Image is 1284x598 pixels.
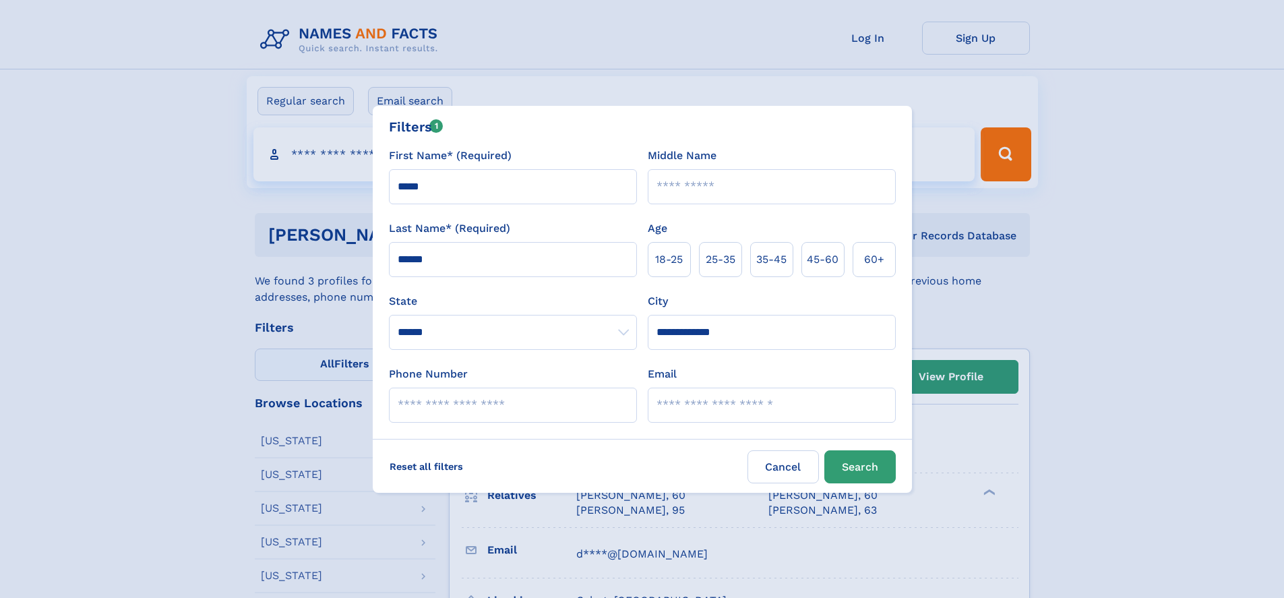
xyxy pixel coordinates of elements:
[648,366,677,382] label: Email
[655,251,683,268] span: 18‑25
[706,251,735,268] span: 25‑35
[389,220,510,237] label: Last Name* (Required)
[648,220,667,237] label: Age
[389,366,468,382] label: Phone Number
[864,251,884,268] span: 60+
[807,251,838,268] span: 45‑60
[747,450,819,483] label: Cancel
[756,251,787,268] span: 35‑45
[648,293,668,309] label: City
[389,293,637,309] label: State
[389,117,444,137] div: Filters
[824,450,896,483] button: Search
[389,148,512,164] label: First Name* (Required)
[381,450,472,483] label: Reset all filters
[648,148,716,164] label: Middle Name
